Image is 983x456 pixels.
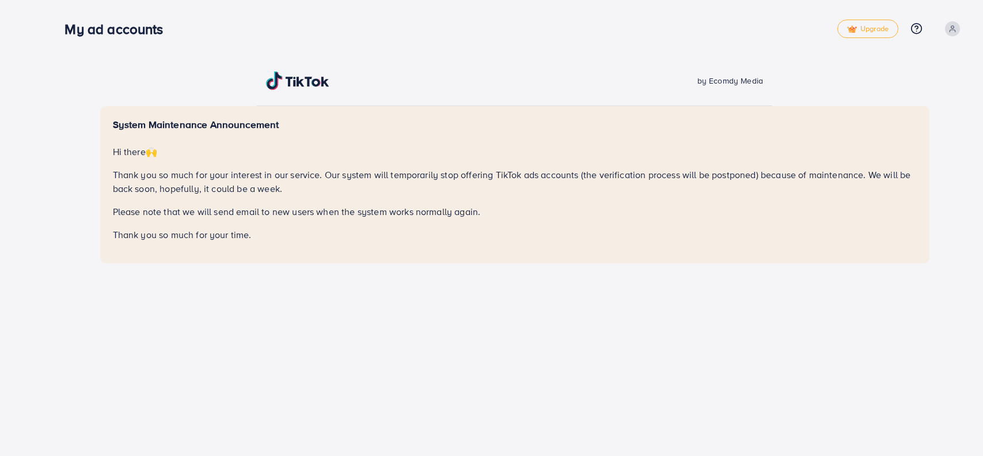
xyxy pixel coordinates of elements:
[266,71,329,90] img: TikTok
[146,145,157,158] span: 🙌
[113,145,917,159] p: Hi there
[697,75,763,86] span: by Ecomdy Media
[113,205,917,218] p: Please note that we will send email to new users when the system works normally again.
[64,21,172,37] h3: My ad accounts
[113,228,917,242] p: Thank you so much for your time.
[847,25,857,33] img: tick
[837,20,898,38] a: tickUpgrade
[113,119,917,131] h5: System Maintenance Announcement
[847,25,889,33] span: Upgrade
[113,168,917,195] p: Thank you so much for your interest in our service. Our system will temporarily stop offering Tik...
